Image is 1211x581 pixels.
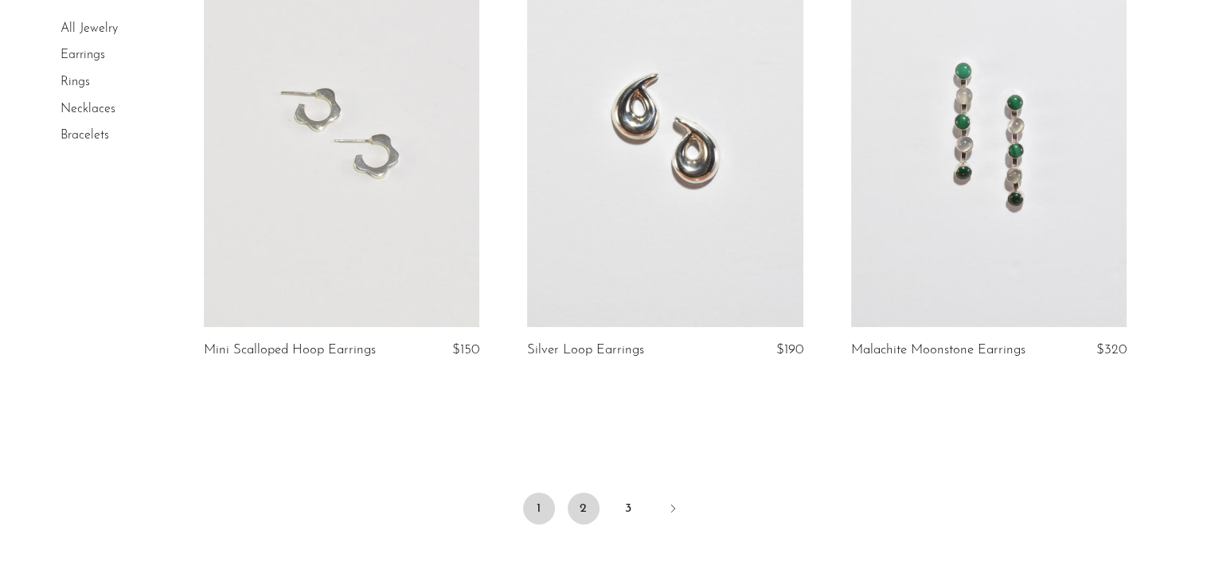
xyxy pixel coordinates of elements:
a: 2 [568,493,600,524]
span: $190 [776,343,803,357]
a: Mini Scalloped Hoop Earrings [204,343,376,357]
span: 1 [523,493,555,524]
span: $150 [452,343,479,357]
a: Earrings [61,49,105,62]
a: 3 [612,493,644,524]
span: $320 [1096,343,1127,357]
a: Next [657,493,689,528]
a: Rings [61,76,90,88]
a: Malachite Moonstone Earrings [851,343,1025,357]
a: Bracelets [61,129,109,142]
a: Silver Loop Earrings [527,343,644,357]
a: All Jewelry [61,22,118,35]
a: Necklaces [61,103,115,115]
